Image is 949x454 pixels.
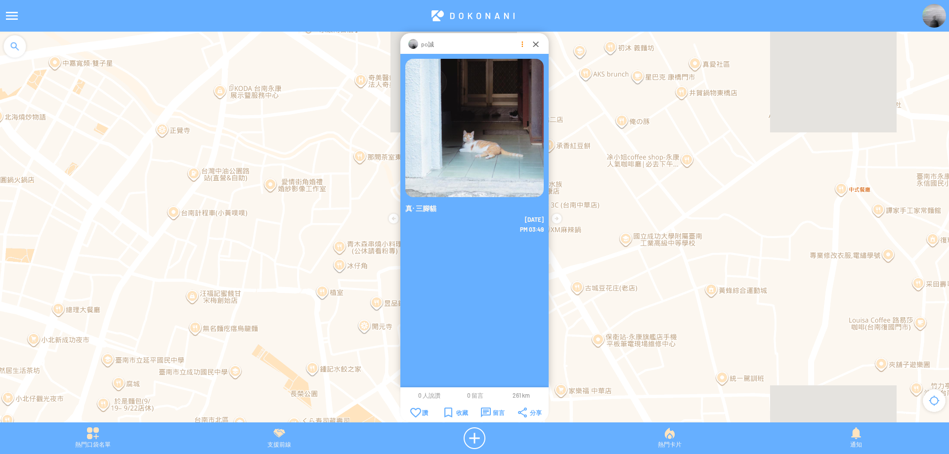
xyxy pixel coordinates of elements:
div: 留言 [481,408,505,417]
div: 支援前線 [186,427,372,449]
span: 0 留言 [467,392,483,399]
span: 261 km [513,392,530,399]
p: po誠 [421,39,434,49]
div: 通知 [763,427,949,449]
span: PM 03:49 [520,226,544,233]
img: Visruth.jpg not found [922,4,946,28]
div: 讚 [410,408,428,417]
span: [DATE] [525,216,544,223]
span: 0 人說讚 [418,392,440,399]
p: 真‧ 三腳貓 [405,204,544,213]
img: Visruth.jpg not found [405,59,544,197]
div: 熱門卡片 [577,427,763,449]
div: 收藏 [444,408,468,417]
img: Visruth.jpg not found [408,39,418,49]
a: 在 Google 地圖上開啟這個區域 (開啟新視窗) [2,419,35,432]
div: 分享 [518,408,542,417]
